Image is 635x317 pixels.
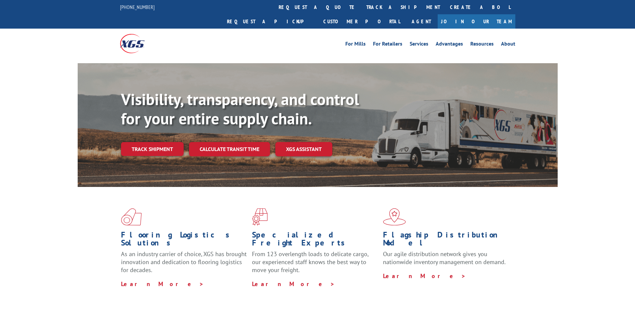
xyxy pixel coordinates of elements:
img: xgs-icon-total-supply-chain-intelligence-red [121,208,142,226]
a: Request a pickup [222,14,318,29]
img: xgs-icon-focused-on-flooring-red [252,208,268,226]
h1: Flagship Distribution Model [383,231,509,250]
a: Learn More > [252,280,335,288]
a: Calculate transit time [189,142,270,156]
a: XGS ASSISTANT [275,142,332,156]
a: For Mills [345,41,366,49]
p: From 123 overlength loads to delicate cargo, our experienced staff knows the best way to move you... [252,250,378,280]
img: xgs-icon-flagship-distribution-model-red [383,208,406,226]
a: Track shipment [121,142,184,156]
span: As an industry carrier of choice, XGS has brought innovation and dedication to flooring logistics... [121,250,247,274]
a: For Retailers [373,41,402,49]
a: Advantages [436,41,463,49]
h1: Specialized Freight Experts [252,231,378,250]
span: Our agile distribution network gives you nationwide inventory management on demand. [383,250,506,266]
a: Resources [470,41,494,49]
a: Services [410,41,428,49]
a: Learn More > [121,280,204,288]
a: Learn More > [383,272,466,280]
h1: Flooring Logistics Solutions [121,231,247,250]
a: Join Our Team [438,14,515,29]
b: Visibility, transparency, and control for your entire supply chain. [121,89,359,129]
a: [PHONE_NUMBER] [120,4,155,10]
a: Agent [405,14,438,29]
a: Customer Portal [318,14,405,29]
a: About [501,41,515,49]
